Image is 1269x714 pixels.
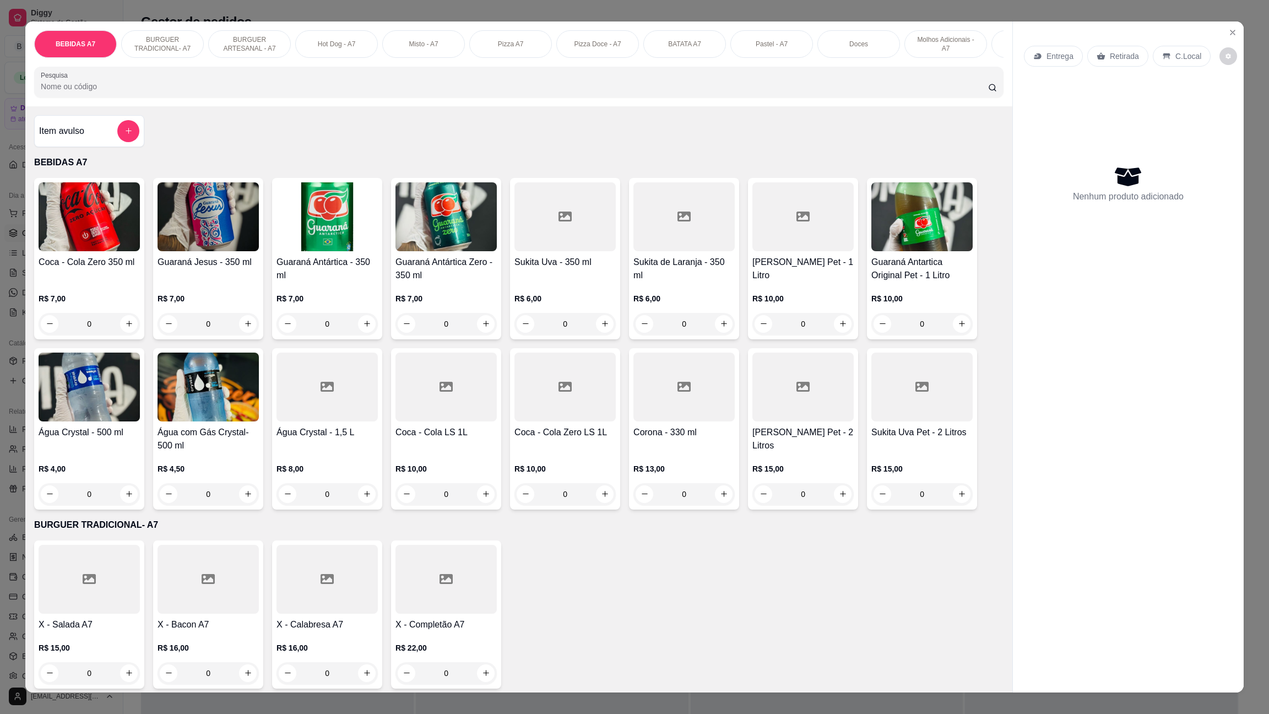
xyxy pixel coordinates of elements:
[39,642,140,653] p: R$ 15,00
[395,642,497,653] p: R$ 22,00
[239,315,257,333] button: increase-product-quantity
[834,485,852,503] button: increase-product-quantity
[34,518,1004,532] p: BURGUER TRADICIONAL- A7
[395,293,497,304] p: R$ 7,00
[279,315,296,333] button: decrease-product-quantity
[395,182,497,251] img: product-image
[158,256,259,269] h4: Guaraná Jesus - 350 ml
[752,463,854,474] p: R$ 15,00
[633,256,735,282] h4: Sukita de Laranja - 350 ml
[874,485,891,503] button: decrease-product-quantity
[409,40,438,48] p: Misto - A7
[1219,47,1237,65] button: decrease-product-quantity
[158,463,259,474] p: R$ 4,50
[871,182,973,251] img: product-image
[574,40,621,48] p: Pizza Doce - A7
[849,40,868,48] p: Doces
[276,642,378,653] p: R$ 16,00
[477,664,495,682] button: increase-product-quantity
[633,426,735,439] h4: Corona - 330 ml
[596,485,614,503] button: increase-product-quantity
[1224,24,1241,41] button: Close
[39,125,84,138] h4: Item avulso
[871,293,973,304] p: R$ 10,00
[158,353,259,421] img: product-image
[358,485,376,503] button: increase-product-quantity
[477,485,495,503] button: increase-product-quantity
[358,315,376,333] button: increase-product-quantity
[158,182,259,251] img: product-image
[953,485,970,503] button: increase-product-quantity
[668,40,701,48] p: BATATA A7
[41,485,58,503] button: decrease-product-quantity
[514,293,616,304] p: R$ 6,00
[395,256,497,282] h4: Guaraná Antártica Zero - 350 ml
[117,120,139,142] button: add-separate-item
[39,293,140,304] p: R$ 7,00
[239,485,257,503] button: increase-product-quantity
[395,463,497,474] p: R$ 10,00
[39,463,140,474] p: R$ 4,00
[276,256,378,282] h4: Guaraná Antártica - 350 ml
[514,426,616,439] h4: Coca - Cola Zero LS 1L
[636,485,653,503] button: decrease-product-quantity
[1110,51,1139,62] p: Retirada
[756,40,788,48] p: Pastel - A7
[158,426,259,452] h4: Água com Gás Crystal- 500 ml
[158,293,259,304] p: R$ 7,00
[41,315,58,333] button: decrease-product-quantity
[276,182,378,251] img: product-image
[834,315,852,333] button: increase-product-quantity
[498,40,524,48] p: Pizza A7
[596,315,614,333] button: increase-product-quantity
[398,485,415,503] button: decrease-product-quantity
[39,256,140,269] h4: Coca - Cola Zero 350 ml
[755,485,772,503] button: decrease-product-quantity
[131,35,194,53] p: BURGUER TRADICIONAL- A7
[874,315,891,333] button: decrease-product-quantity
[276,618,378,631] h4: X - Calabresa A7
[41,81,988,92] input: Pesquisa
[395,426,497,439] h4: Coca - Cola LS 1L
[39,426,140,439] h4: Água Crystal - 500 ml
[514,256,616,269] h4: Sukita Uva - 350 ml
[752,256,854,282] h4: [PERSON_NAME] Pet - 1 Litro
[218,35,281,53] p: BURGUER ARTESANAL - A7
[160,315,177,333] button: decrease-product-quantity
[39,182,140,251] img: product-image
[755,315,772,333] button: decrease-product-quantity
[871,256,973,282] h4: Guaraná Antartica Original Pet - 1 Litro
[517,315,534,333] button: decrease-product-quantity
[34,156,1004,169] p: BEBIDAS A7
[871,426,973,439] h4: Sukita Uva Pet - 2 Litros
[395,618,497,631] h4: X - Completão A7
[120,315,138,333] button: increase-product-quantity
[715,315,733,333] button: increase-product-quantity
[752,293,854,304] p: R$ 10,00
[953,315,970,333] button: increase-product-quantity
[1046,51,1073,62] p: Entrega
[398,315,415,333] button: decrease-product-quantity
[752,426,854,452] h4: [PERSON_NAME] Pet - 2 Litros
[871,463,973,474] p: R$ 15,00
[276,293,378,304] p: R$ 7,00
[39,353,140,421] img: product-image
[276,426,378,439] h4: Água Crystal - 1,5 L
[160,485,177,503] button: decrease-product-quantity
[276,463,378,474] p: R$ 8,00
[477,315,495,333] button: increase-product-quantity
[41,71,72,80] label: Pesquisa
[398,664,415,682] button: decrease-product-quantity
[1175,51,1201,62] p: C.Local
[715,485,733,503] button: increase-product-quantity
[56,40,95,48] p: BEBIDAS A7
[636,315,653,333] button: decrease-product-quantity
[1073,190,1184,203] p: Nenhum produto adicionado
[517,485,534,503] button: decrease-product-quantity
[633,293,735,304] p: R$ 6,00
[633,463,735,474] p: R$ 13,00
[914,35,978,53] p: Molhos Adicionais - A7
[514,463,616,474] p: R$ 10,00
[158,618,259,631] h4: X - Bacon A7
[120,485,138,503] button: increase-product-quantity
